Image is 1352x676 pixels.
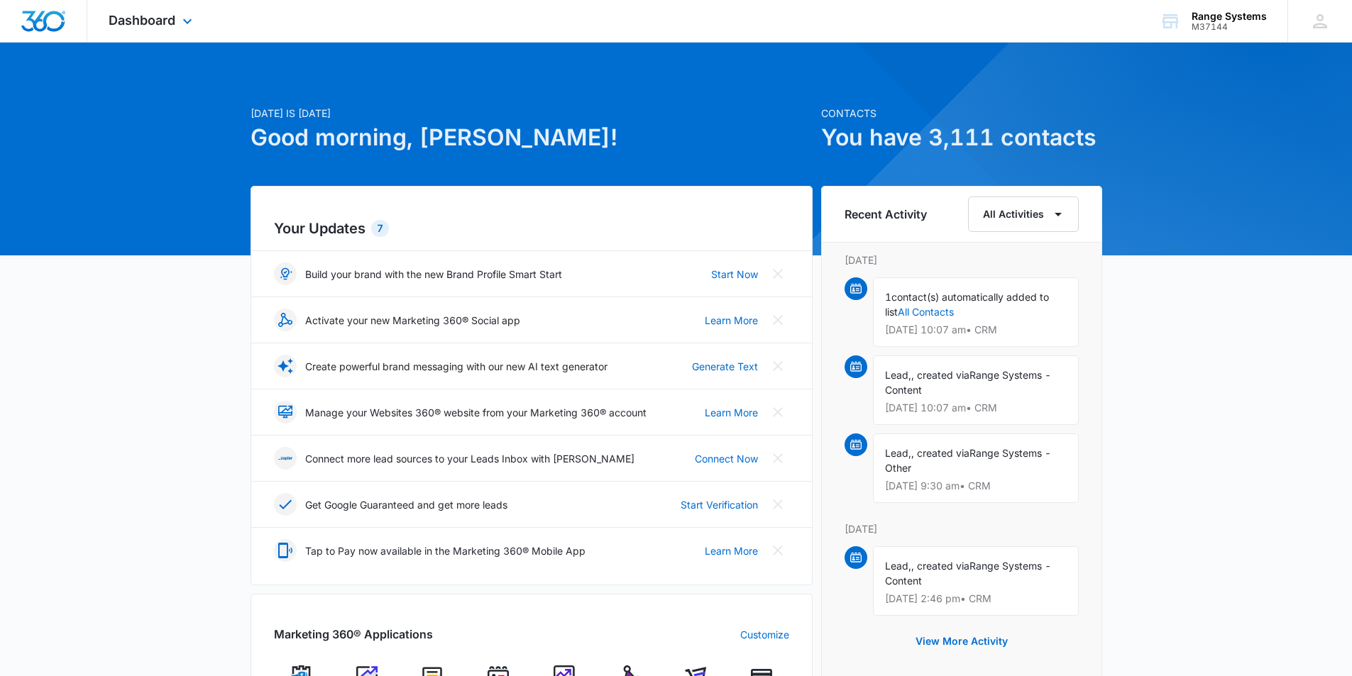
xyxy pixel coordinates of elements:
p: Get Google Guaranteed and get more leads [305,497,507,512]
p: Activate your new Marketing 360® Social app [305,313,520,328]
p: [DATE] is [DATE] [251,106,813,121]
button: Close [766,493,789,516]
button: Close [766,309,789,331]
span: contact(s) automatically added to list [885,291,1049,318]
button: Close [766,262,789,285]
a: Start Now [711,267,758,282]
h2: Your Updates [274,218,789,239]
p: [DATE] [845,253,1079,267]
p: Connect more lead sources to your Leads Inbox with [PERSON_NAME] [305,451,634,466]
p: Create powerful brand messaging with our new AI text generator [305,359,608,374]
button: All Activities [968,196,1079,232]
p: [DATE] 10:07 am • CRM [885,325,1067,335]
p: [DATE] 10:07 am • CRM [885,403,1067,413]
h6: Recent Activity [845,206,927,223]
div: 7 [371,220,389,237]
span: Lead, [885,560,911,572]
a: Customize [740,627,789,642]
span: 1 [885,291,891,303]
a: Start Verification [681,497,758,512]
a: Learn More [705,313,758,328]
a: Connect Now [695,451,758,466]
button: Close [766,447,789,470]
span: , created via [911,369,969,381]
span: , created via [911,560,969,572]
p: Contacts [821,106,1102,121]
button: Close [766,401,789,423]
div: account name [1192,11,1267,22]
button: Close [766,355,789,377]
a: Learn More [705,543,758,558]
p: [DATE] 9:30 am • CRM [885,481,1067,491]
a: Generate Text [692,359,758,374]
button: Close [766,539,789,562]
span: Dashboard [109,13,175,28]
span: , created via [911,447,969,459]
h1: Good morning, [PERSON_NAME]! [251,121,813,155]
span: Lead, [885,369,911,381]
a: Learn More [705,405,758,420]
button: View More Activity [901,624,1022,658]
p: [DATE] [845,521,1079,536]
h2: Marketing 360® Applications [274,626,433,643]
h1: You have 3,111 contacts [821,121,1102,155]
p: Build your brand with the new Brand Profile Smart Start [305,267,562,282]
p: Tap to Pay now available in the Marketing 360® Mobile App [305,543,586,558]
span: Lead, [885,447,911,459]
p: [DATE] 2:46 pm • CRM [885,594,1067,604]
div: account id [1192,22,1267,32]
a: All Contacts [898,306,954,318]
p: Manage your Websites 360® website from your Marketing 360® account [305,405,647,420]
